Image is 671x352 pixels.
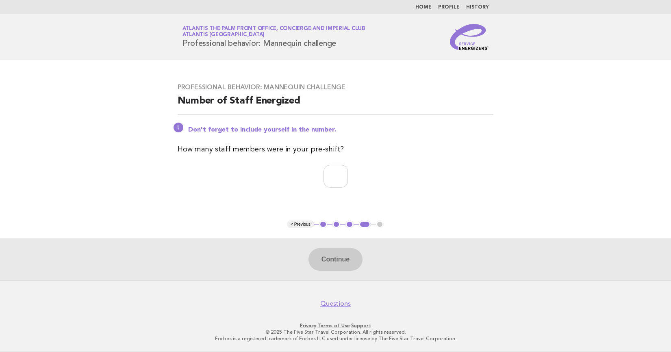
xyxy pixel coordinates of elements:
p: How many staff members were in your pre-shift? [178,144,494,155]
button: 2 [332,220,341,229]
p: Forbes is a registered trademark of Forbes LLC used under license by The Five Star Travel Corpora... [87,335,584,342]
button: < Previous [287,220,314,229]
p: Don't forget to include yourself in the number. [188,126,494,134]
a: Terms of Use [317,323,350,328]
h3: Professional behavior: Mannequin challenge [178,83,494,91]
a: Questions [320,300,351,308]
p: © 2025 The Five Star Travel Corporation. All rights reserved. [87,329,584,335]
a: Profile [438,5,460,10]
a: Support [351,323,371,328]
button: 3 [345,220,354,229]
a: Home [415,5,432,10]
a: Atlantis The Palm Front Office, Concierge and Imperial ClubAtlantis [GEOGRAPHIC_DATA] [182,26,365,37]
a: Privacy [300,323,316,328]
span: Atlantis [GEOGRAPHIC_DATA] [182,32,265,38]
button: 4 [359,220,371,229]
a: History [466,5,489,10]
h2: Number of Staff Energized [178,95,494,114]
p: · · [87,322,584,329]
button: 1 [319,220,327,229]
img: Service Energizers [450,24,489,50]
h1: Professional behavior: Mannequin challenge [182,26,365,48]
